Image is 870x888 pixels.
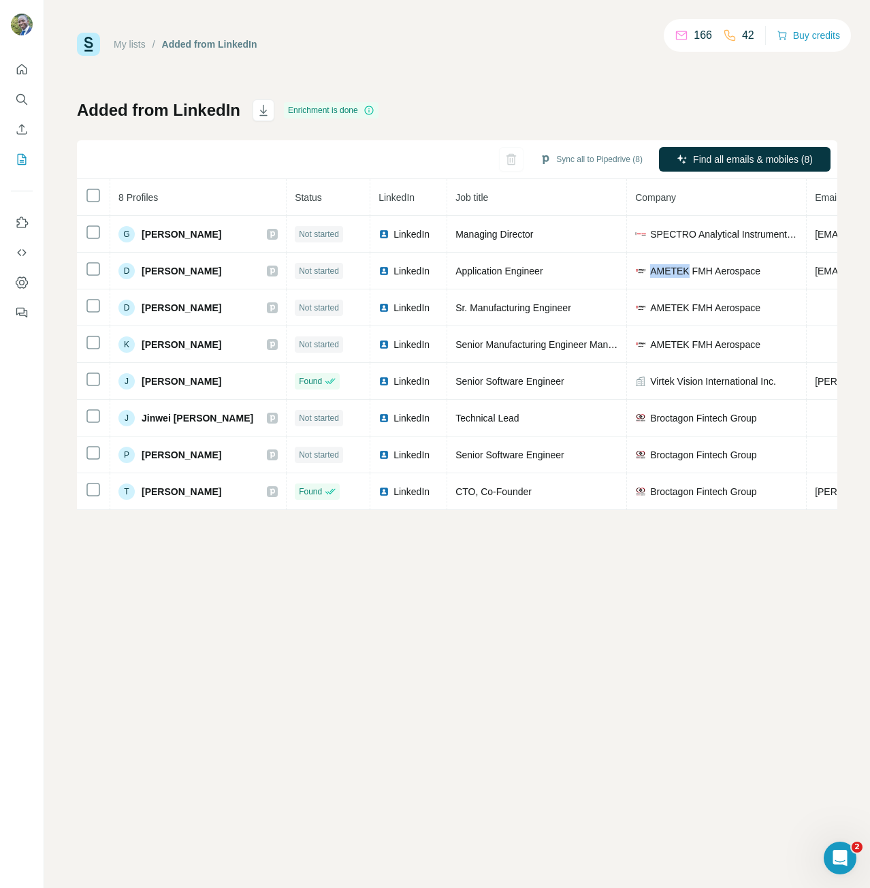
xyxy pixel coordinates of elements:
span: LinkedIn [393,411,430,425]
button: My lists [11,147,33,172]
span: Senior Software Engineer [455,449,564,460]
button: Use Surfe on LinkedIn [11,210,33,235]
span: AMETEK FMH Aerospace [650,338,760,351]
button: Quick start [11,57,33,82]
img: LinkedIn logo [378,486,389,497]
button: Feedback [11,300,33,325]
span: Found [299,375,322,387]
img: Surfe Logo [77,33,100,56]
span: LinkedIn [393,485,430,498]
span: Virtek Vision International Inc. [650,375,776,388]
div: T [118,483,135,500]
span: Not started [299,265,339,277]
img: company-logo [635,449,646,460]
div: J [118,410,135,426]
span: Jinwei [PERSON_NAME] [142,411,253,425]
span: [PERSON_NAME] [142,375,221,388]
div: G [118,226,135,242]
p: 42 [742,27,754,44]
span: 2 [852,842,863,853]
div: J [118,373,135,390]
img: LinkedIn logo [378,302,389,313]
button: Sync all to Pipedrive (8) [530,149,652,170]
button: Dashboard [11,270,33,295]
div: Enrichment is done [284,102,378,118]
span: LinkedIn [393,227,430,241]
img: company-logo [635,302,646,313]
span: Not started [299,412,339,424]
img: company-logo [635,339,646,350]
span: Find all emails & mobiles (8) [693,153,813,166]
img: LinkedIn logo [378,449,389,460]
span: Company [635,192,676,203]
span: SPECTRO Analytical Instruments GmbH [650,227,798,241]
span: LinkedIn [393,264,430,278]
img: company-logo [635,232,646,236]
span: [PERSON_NAME] [142,264,221,278]
span: CTO, Co-Founder [455,486,532,497]
li: / [152,37,155,51]
span: Not started [299,338,339,351]
div: P [118,447,135,463]
span: Not started [299,302,339,314]
span: Broctagon Fintech Group [650,411,756,425]
span: Broctagon Fintech Group [650,448,756,462]
span: LinkedIn [393,375,430,388]
span: LinkedIn [378,192,415,203]
span: [PERSON_NAME] [142,227,221,241]
h1: Added from LinkedIn [77,99,240,121]
span: Senior Manufacturing Engineer Manager [455,339,627,350]
span: LinkedIn [393,338,430,351]
div: Added from LinkedIn [162,37,257,51]
div: D [118,263,135,279]
button: Buy credits [777,26,840,45]
img: LinkedIn logo [378,339,389,350]
span: 8 Profiles [118,192,158,203]
span: Job title [455,192,488,203]
span: Not started [299,228,339,240]
span: Senior Software Engineer [455,376,564,387]
span: Broctagon Fintech Group [650,485,756,498]
button: Search [11,87,33,112]
span: Technical Lead [455,413,519,424]
span: LinkedIn [393,448,430,462]
span: Email [815,192,839,203]
span: [PERSON_NAME] [142,338,221,351]
span: AMETEK FMH Aerospace [650,264,760,278]
img: LinkedIn logo [378,266,389,276]
button: Use Surfe API [11,240,33,265]
div: D [118,300,135,316]
span: Status [295,192,322,203]
p: 166 [694,27,712,44]
span: [PERSON_NAME] [142,301,221,315]
img: LinkedIn logo [378,229,389,240]
span: Application Engineer [455,266,543,276]
button: Find all emails & mobiles (8) [659,147,831,172]
span: Sr. Manufacturing Engineer [455,302,571,313]
a: My lists [114,39,146,50]
img: company-logo [635,413,646,424]
img: company-logo [635,266,646,276]
span: Managing Director [455,229,533,240]
button: Enrich CSV [11,117,33,142]
span: [PERSON_NAME] [142,448,221,462]
img: LinkedIn logo [378,413,389,424]
img: company-logo [635,486,646,497]
span: LinkedIn [393,301,430,315]
span: Not started [299,449,339,461]
img: LinkedIn logo [378,376,389,387]
iframe: Intercom live chat [824,842,856,874]
img: Avatar [11,14,33,35]
span: Found [299,486,322,498]
span: [PERSON_NAME] [142,485,221,498]
span: AMETEK FMH Aerospace [650,301,760,315]
div: K [118,336,135,353]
